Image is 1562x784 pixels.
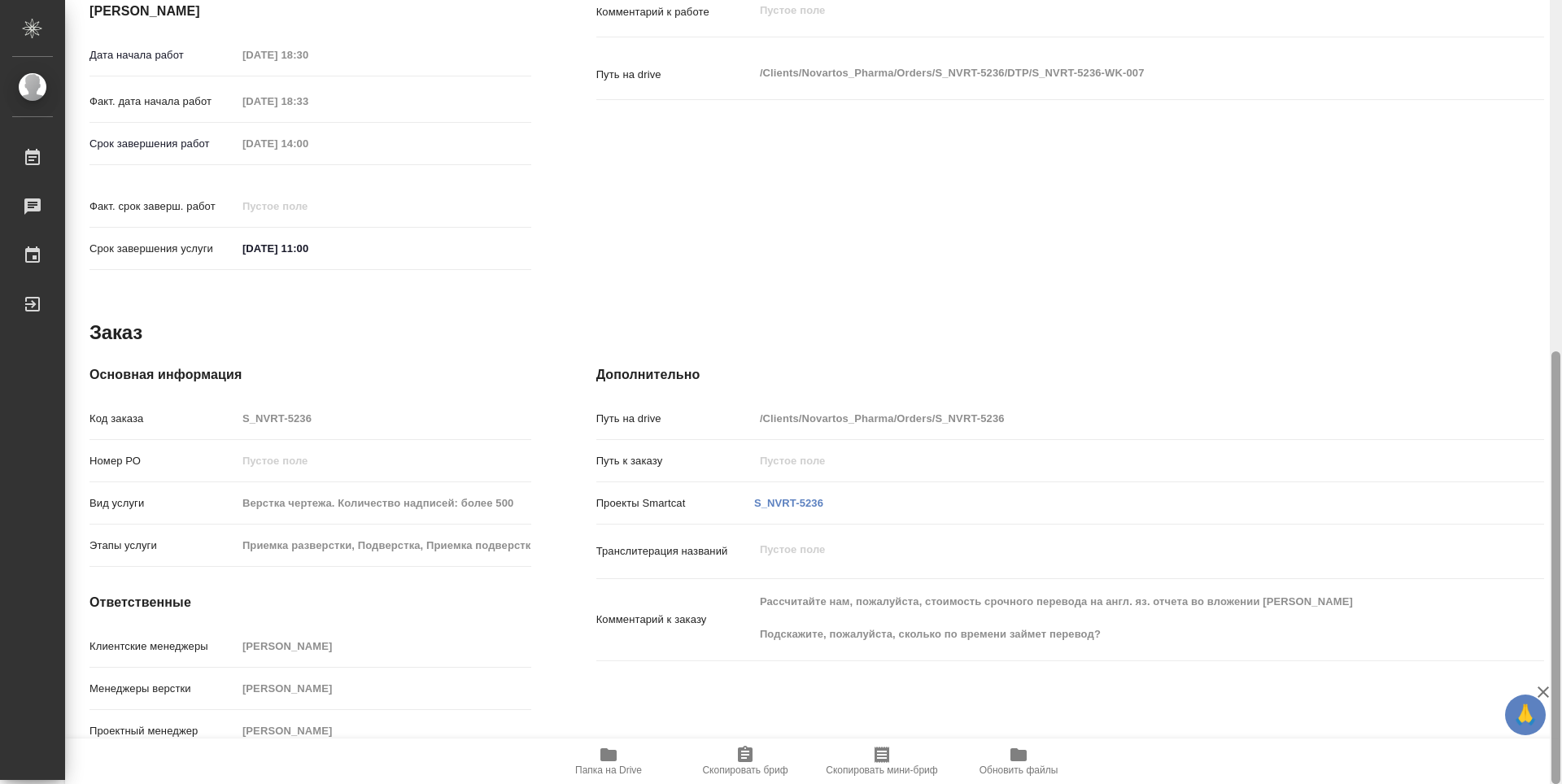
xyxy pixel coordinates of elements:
[89,453,237,469] p: Номер РО
[89,365,531,385] h4: Основная информация
[596,67,754,83] p: Путь на drive
[677,738,814,784] button: Скопировать бриф
[702,764,788,776] span: Скопировать бриф
[596,365,1544,385] h4: Дополнительно
[1505,695,1546,735] button: 🙏
[89,320,142,346] h2: Заказ
[89,198,237,215] p: Факт. срок заверш. работ
[89,593,531,612] h4: Ответственные
[754,59,1465,87] textarea: /Clients/Novartos_Pharma/Orders/S_NVRT-5236/DTP/S_NVRT-5236-WK-007
[814,738,950,784] button: Скопировать мини-бриф
[237,534,531,557] input: Пустое поле
[89,136,237,152] p: Срок завершения работ
[754,449,1465,473] input: Пустое поле
[89,2,531,21] h4: [PERSON_NAME]
[1512,698,1539,732] span: 🙏
[237,43,379,67] input: Пустое поле
[596,453,754,469] p: Путь к заказу
[89,723,237,739] p: Проектный менеджер
[237,89,379,113] input: Пустое поле
[237,237,379,260] input: ✎ Введи что-нибудь
[89,638,237,655] p: Клиентские менеджеры
[89,538,237,554] p: Этапы услуги
[826,764,937,776] span: Скопировать мини-бриф
[237,194,379,218] input: Пустое поле
[596,4,754,20] p: Комментарий к работе
[596,411,754,427] p: Путь на drive
[89,94,237,110] p: Факт. дата начала работ
[237,132,379,155] input: Пустое поле
[89,241,237,257] p: Срок завершения услуги
[89,47,237,63] p: Дата начала работ
[754,497,823,509] a: S_NVRT-5236
[596,543,754,560] p: Транслитерация названий
[754,407,1465,430] input: Пустое поле
[754,588,1465,648] textarea: Рассчитайте нам, пожалуйста, стоимость срочного перевода на англ. яз. отчета во вложении [PERSON_...
[237,491,531,515] input: Пустое поле
[596,495,754,512] p: Проекты Smartcat
[540,738,677,784] button: Папка на Drive
[89,681,237,697] p: Менеджеры верстки
[237,634,531,658] input: Пустое поле
[237,449,531,473] input: Пустое поле
[980,764,1058,776] span: Обновить файлы
[237,719,531,743] input: Пустое поле
[237,677,531,700] input: Пустое поле
[596,612,754,628] p: Комментарий к заказу
[575,764,642,776] span: Папка на Drive
[237,407,531,430] input: Пустое поле
[89,411,237,427] p: Код заказа
[89,495,237,512] p: Вид услуги
[950,738,1087,784] button: Обновить файлы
